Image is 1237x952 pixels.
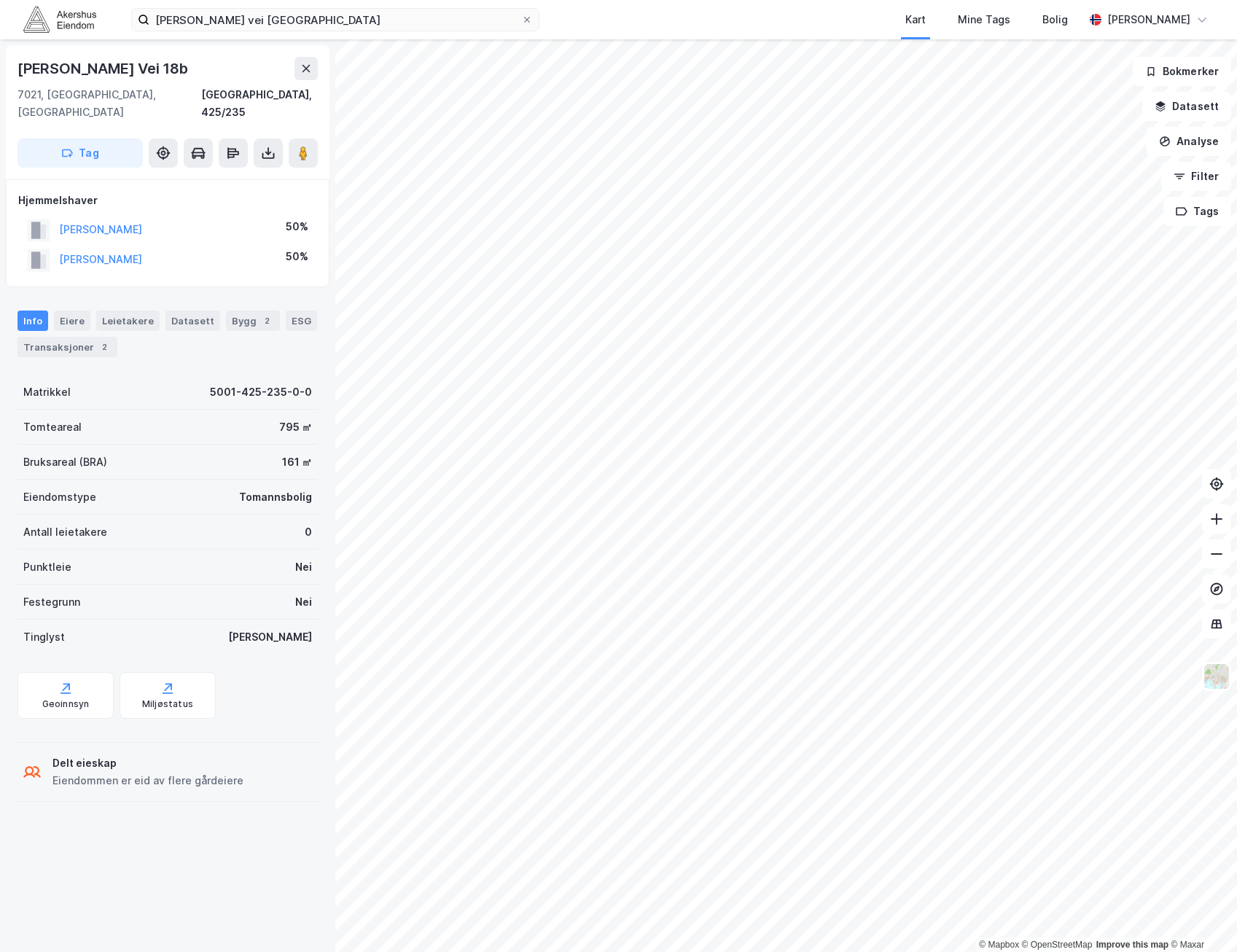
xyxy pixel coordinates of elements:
div: Hjemmelshaver [18,192,317,209]
div: [PERSON_NAME] [1107,11,1190,28]
div: Datasett [165,311,220,331]
div: Matrikkel [23,383,71,401]
input: Søk på adresse, matrikkel, gårdeiere, leietakere eller personer [149,9,521,31]
div: Mine Tags [958,11,1010,28]
a: Improve this map [1096,940,1168,950]
div: 7021, [GEOGRAPHIC_DATA], [GEOGRAPHIC_DATA] [17,86,201,121]
div: Bolig [1042,11,1068,28]
div: 5001-425-235-0-0 [210,383,312,401]
div: 2 [260,313,274,328]
button: Tag [17,138,143,168]
a: Mapbox [979,940,1019,950]
div: Transaksjoner [17,337,117,357]
div: 161 ㎡ [282,453,312,471]
button: Bokmerker [1133,57,1231,86]
div: Bruksareal (BRA) [23,453,107,471]
div: Eiere [54,311,90,331]
div: Leietakere [96,311,160,331]
button: Analyse [1147,127,1231,156]
a: OpenStreetMap [1022,940,1093,950]
div: [GEOGRAPHIC_DATA], 425/235 [201,86,318,121]
img: akershus-eiendom-logo.9091f326c980b4bce74ccdd9f866810c.svg [23,7,96,32]
button: Filter [1161,162,1231,191]
div: Bygg [226,311,280,331]
img: Z [1203,663,1230,690]
div: [PERSON_NAME] [228,628,312,646]
iframe: Chat Widget [1164,882,1237,952]
div: Festegrunn [23,593,80,611]
div: 2 [97,340,112,354]
div: [PERSON_NAME] Vei 18b [17,57,191,80]
div: Nei [295,593,312,611]
div: ESG [286,311,317,331]
div: Geoinnsyn [42,698,90,710]
div: Tomannsbolig [239,488,312,506]
div: Tinglyst [23,628,65,646]
div: Nei [295,558,312,576]
div: Eiendommen er eid av flere gårdeiere [52,772,243,789]
div: Punktleie [23,558,71,576]
div: Kontrollprogram for chat [1164,882,1237,952]
div: 0 [305,523,312,541]
div: Delt eieskap [52,754,243,772]
div: 795 ㎡ [279,418,312,436]
div: Antall leietakere [23,523,107,541]
div: 50% [286,248,308,265]
div: Eiendomstype [23,488,96,506]
button: Datasett [1142,92,1231,121]
div: Kart [905,11,926,28]
div: 50% [286,218,308,235]
div: Miljøstatus [142,698,193,710]
div: Tomteareal [23,418,82,436]
button: Tags [1163,197,1231,226]
div: Info [17,311,48,331]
